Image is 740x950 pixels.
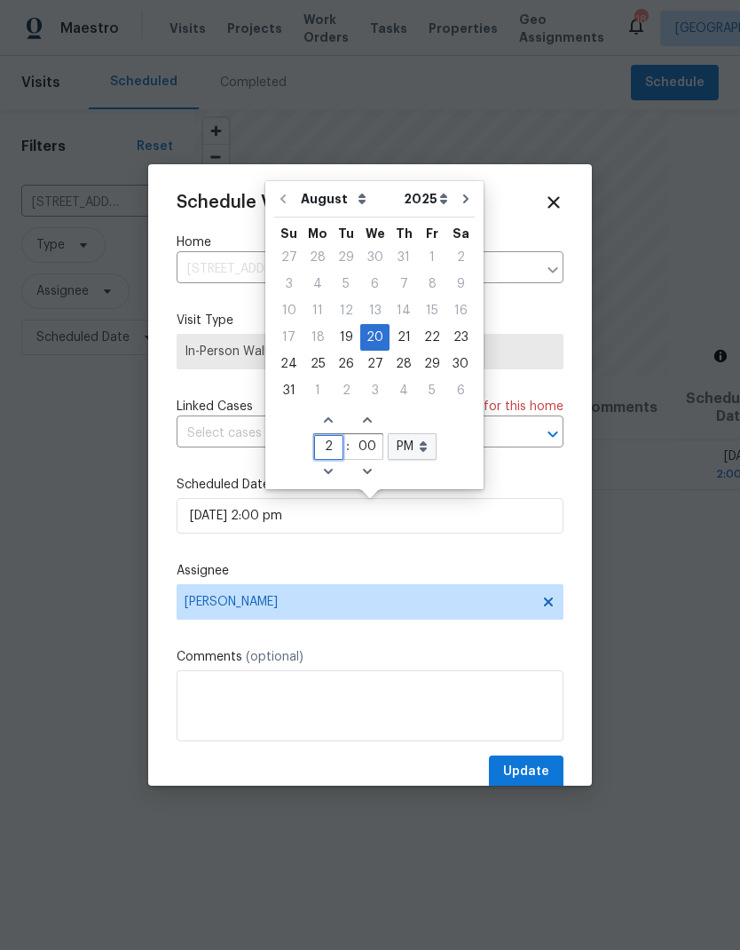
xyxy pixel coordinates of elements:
div: Fri Aug 01 2025 [418,244,446,271]
div: 31 [390,245,418,270]
div: 9 [446,272,475,297]
abbr: Friday [426,227,438,240]
div: 15 [418,298,446,323]
div: Sat Aug 02 2025 [446,244,475,271]
div: 10 [274,298,303,323]
div: 16 [446,298,475,323]
div: Tue Aug 26 2025 [332,351,360,377]
div: Wed Aug 13 2025 [360,297,390,324]
span: Schedule Visit [177,194,298,211]
div: Fri Aug 22 2025 [418,324,446,351]
div: Sun Aug 03 2025 [274,271,303,297]
div: Fri Aug 15 2025 [418,297,446,324]
label: Scheduled Date [177,476,563,494]
div: Mon Jul 28 2025 [303,244,332,271]
div: 11 [303,298,332,323]
div: 6 [360,272,390,297]
span: Update [503,761,549,783]
label: Home [177,234,563,251]
div: 31 [274,378,303,403]
div: Sat Aug 23 2025 [446,324,475,351]
div: 30 [360,245,390,270]
span: Increase hours (12hr clock) [314,408,343,433]
span: : [343,433,353,458]
div: 22 [418,325,446,350]
div: Sun Aug 31 2025 [274,377,303,404]
div: 4 [303,272,332,297]
div: 24 [274,352,303,376]
div: Wed Aug 27 2025 [360,351,390,377]
span: Linked Cases [177,398,253,416]
div: Sat Aug 30 2025 [446,351,475,377]
div: 5 [332,272,360,297]
abbr: Saturday [453,227,469,240]
div: Wed Aug 06 2025 [360,271,390,297]
abbr: Thursday [396,227,413,240]
div: 1 [303,378,332,403]
button: Go to next month [453,181,479,217]
span: Decrease hours (12hr clock) [314,460,343,485]
div: 28 [390,352,418,376]
div: Wed Sep 03 2025 [360,377,390,404]
input: Enter in an address [177,256,537,283]
div: 14 [390,298,418,323]
div: 19 [332,325,360,350]
div: 20 [360,325,390,350]
div: Thu Aug 21 2025 [390,324,418,351]
button: Open [540,422,565,447]
div: 29 [418,352,446,376]
abbr: Monday [308,227,327,240]
abbr: Sunday [280,227,297,240]
div: Tue Aug 12 2025 [332,297,360,324]
div: 27 [274,245,303,270]
div: Mon Sep 01 2025 [303,377,332,404]
div: 28 [303,245,332,270]
div: Tue Aug 19 2025 [332,324,360,351]
div: Mon Aug 04 2025 [303,271,332,297]
div: 5 [418,378,446,403]
div: 17 [274,325,303,350]
button: Update [489,756,563,788]
div: 8 [418,272,446,297]
div: 23 [446,325,475,350]
label: Visit Type [177,312,563,329]
div: 27 [360,352,390,376]
label: Comments [177,648,563,666]
div: 3 [360,378,390,403]
div: 3 [274,272,303,297]
input: minutes [353,435,382,460]
div: 29 [332,245,360,270]
div: Sun Aug 24 2025 [274,351,303,377]
div: 12 [332,298,360,323]
select: Month [296,186,399,212]
span: [PERSON_NAME] [185,595,532,609]
label: Assignee [177,562,563,580]
div: 18 [303,325,332,350]
div: Thu Aug 28 2025 [390,351,418,377]
div: Fri Sep 05 2025 [418,377,446,404]
div: Mon Aug 18 2025 [303,324,332,351]
div: Fri Aug 08 2025 [418,271,446,297]
div: Sat Aug 09 2025 [446,271,475,297]
abbr: Tuesday [338,227,354,240]
div: 2 [332,378,360,403]
div: 7 [390,272,418,297]
div: Thu Aug 14 2025 [390,297,418,324]
div: 21 [390,325,418,350]
button: Go to previous month [270,181,296,217]
input: Select cases [177,420,514,447]
div: Sun Aug 17 2025 [274,324,303,351]
div: Tue Jul 29 2025 [332,244,360,271]
div: Sat Sep 06 2025 [446,377,475,404]
span: Increase minutes [353,408,382,433]
div: Thu Aug 07 2025 [390,271,418,297]
div: Wed Jul 30 2025 [360,244,390,271]
div: Tue Sep 02 2025 [332,377,360,404]
div: 4 [390,378,418,403]
div: Thu Jul 31 2025 [390,244,418,271]
span: In-Person Walkthrough [185,343,555,360]
div: 1 [418,245,446,270]
div: Thu Sep 04 2025 [390,377,418,404]
span: Close [544,193,563,212]
input: M/D/YYYY [177,498,563,534]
